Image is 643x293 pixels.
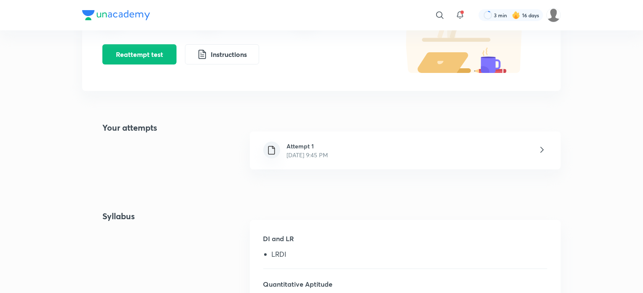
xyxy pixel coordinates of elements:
[287,151,328,159] p: [DATE] 9:45 PM
[82,10,150,20] img: Company Logo
[263,234,547,250] h5: DI and LR
[272,250,547,261] li: LRDI
[102,44,177,65] button: Reattempt test
[547,8,561,22] img: Aparna Dubey
[82,121,157,180] h4: Your attempts
[185,44,259,65] button: Instructions
[197,49,207,59] img: instruction
[512,11,520,19] img: streak
[287,142,328,151] h6: Attempt 1
[266,145,277,156] img: file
